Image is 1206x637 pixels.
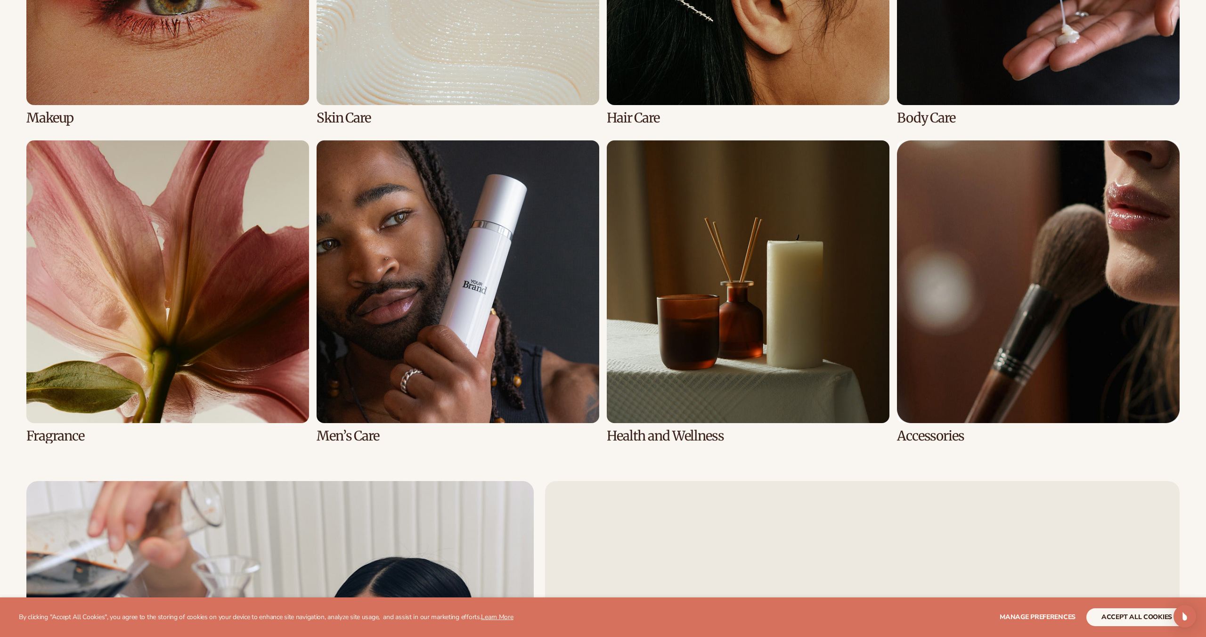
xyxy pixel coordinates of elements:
button: Manage preferences [1000,608,1076,626]
div: 5 / 8 [26,140,309,443]
h3: Makeup [26,111,309,125]
button: accept all cookies [1086,608,1187,626]
h3: Hair Care [607,111,889,125]
h3: Body Care [897,111,1180,125]
a: Learn More [481,612,513,621]
div: 7 / 8 [607,140,889,443]
h3: Skin Care [317,111,599,125]
p: By clicking "Accept All Cookies", you agree to the storing of cookies on your device to enhance s... [19,613,513,621]
span: Manage preferences [1000,612,1076,621]
div: 8 / 8 [897,140,1180,443]
div: Open Intercom Messenger [1173,605,1196,628]
div: 6 / 8 [317,140,599,443]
